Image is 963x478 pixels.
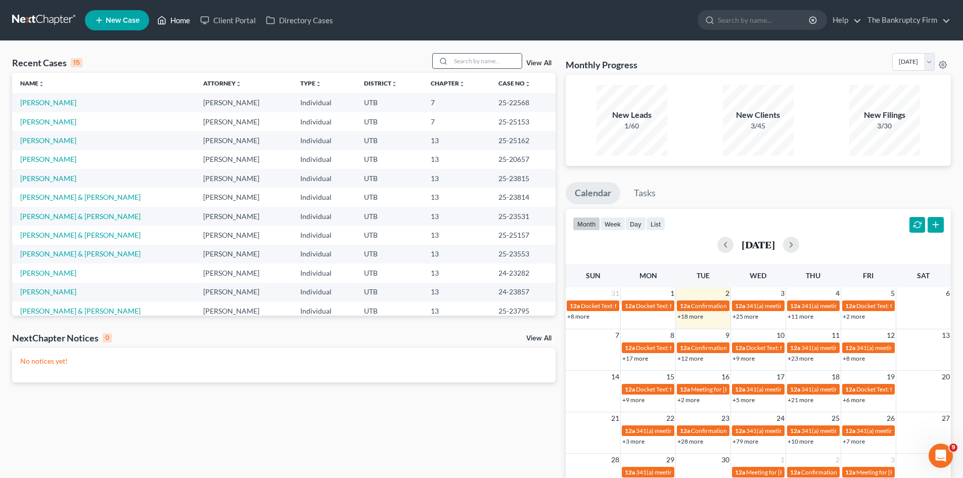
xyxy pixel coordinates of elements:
[195,283,292,301] td: [PERSON_NAME]
[567,313,589,320] a: +8 more
[646,217,665,231] button: list
[625,182,665,204] a: Tasks
[20,269,76,277] a: [PERSON_NAME]
[845,385,855,393] span: 12a
[735,427,745,434] span: 12a
[723,109,794,121] div: New Clients
[292,226,356,244] td: Individual
[423,264,490,282] td: 13
[680,344,690,352] span: 12a
[790,344,800,352] span: 12a
[746,344,890,352] span: Docket Text: for [PERSON_NAME] & [PERSON_NAME]
[677,313,703,320] a: +18 more
[570,302,580,310] span: 12a
[691,344,806,352] span: Confirmation hearing for [PERSON_NAME]
[775,329,786,341] span: 10
[929,444,953,468] iframe: Intercom live chat
[843,313,865,320] a: +2 more
[801,344,899,352] span: 341(a) meeting for [PERSON_NAME]
[20,155,76,163] a: [PERSON_NAME]
[636,385,726,393] span: Docket Text: for [PERSON_NAME]
[625,468,635,476] span: 12a
[459,81,465,87] i: unfold_more
[917,271,930,280] span: Sat
[735,344,745,352] span: 12a
[195,112,292,131] td: [PERSON_NAME]
[423,112,490,131] td: 7
[20,193,141,201] a: [PERSON_NAME] & [PERSON_NAME]
[356,150,423,169] td: UTB
[195,188,292,206] td: [PERSON_NAME]
[423,93,490,112] td: 7
[490,150,556,169] td: 25-20657
[106,17,140,24] span: New Case
[856,468,936,476] span: Meeting for [PERSON_NAME]
[356,169,423,188] td: UTB
[680,427,690,434] span: 12a
[843,438,865,445] a: +7 more
[20,98,76,107] a: [PERSON_NAME]
[801,427,899,434] span: 341(a) meeting for [PERSON_NAME]
[941,329,951,341] span: 13
[735,302,745,310] span: 12a
[636,302,780,310] span: Docket Text: for [PERSON_NAME] & [PERSON_NAME]
[292,93,356,112] td: Individual
[20,307,141,315] a: [PERSON_NAME] & [PERSON_NAME]
[801,468,916,476] span: Confirmation hearing for [PERSON_NAME]
[195,169,292,188] td: [PERSON_NAME]
[732,313,758,320] a: +25 more
[20,174,76,183] a: [PERSON_NAME]
[790,427,800,434] span: 12a
[490,226,556,244] td: 25-25157
[356,207,423,226] td: UTB
[890,454,896,466] span: 3
[801,302,899,310] span: 341(a) meeting for [PERSON_NAME]
[625,217,646,231] button: day
[490,169,556,188] td: 25-23815
[71,58,82,67] div: 15
[720,371,730,383] span: 16
[941,412,951,424] span: 27
[941,371,951,383] span: 20
[735,468,745,476] span: 12a
[581,302,671,310] span: Docket Text: for [PERSON_NAME]
[490,188,556,206] td: 25-23814
[490,245,556,264] td: 25-23553
[724,329,730,341] span: 9
[614,329,620,341] span: 7
[20,79,44,87] a: Nameunfold_more
[845,427,855,434] span: 12a
[680,302,690,310] span: 12a
[423,207,490,226] td: 13
[292,245,356,264] td: Individual
[750,271,766,280] span: Wed
[863,271,874,280] span: Fri
[665,371,675,383] span: 15
[831,371,841,383] span: 18
[849,109,920,121] div: New Filings
[723,121,794,131] div: 3/45
[573,217,600,231] button: month
[669,329,675,341] span: 8
[636,344,726,352] span: Docket Text: for [PERSON_NAME]
[292,301,356,320] td: Individual
[356,283,423,301] td: UTB
[828,11,861,29] a: Help
[423,150,490,169] td: 13
[610,371,620,383] span: 14
[356,112,423,131] td: UTB
[315,81,322,87] i: unfold_more
[423,188,490,206] td: 13
[292,169,356,188] td: Individual
[746,427,844,434] span: 341(a) meeting for [PERSON_NAME]
[38,81,44,87] i: unfold_more
[625,302,635,310] span: 12a
[526,60,552,67] a: View All
[788,313,813,320] a: +11 more
[356,93,423,112] td: UTB
[720,412,730,424] span: 23
[639,271,657,280] span: Mon
[152,11,195,29] a: Home
[742,239,775,250] h2: [DATE]
[356,131,423,150] td: UTB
